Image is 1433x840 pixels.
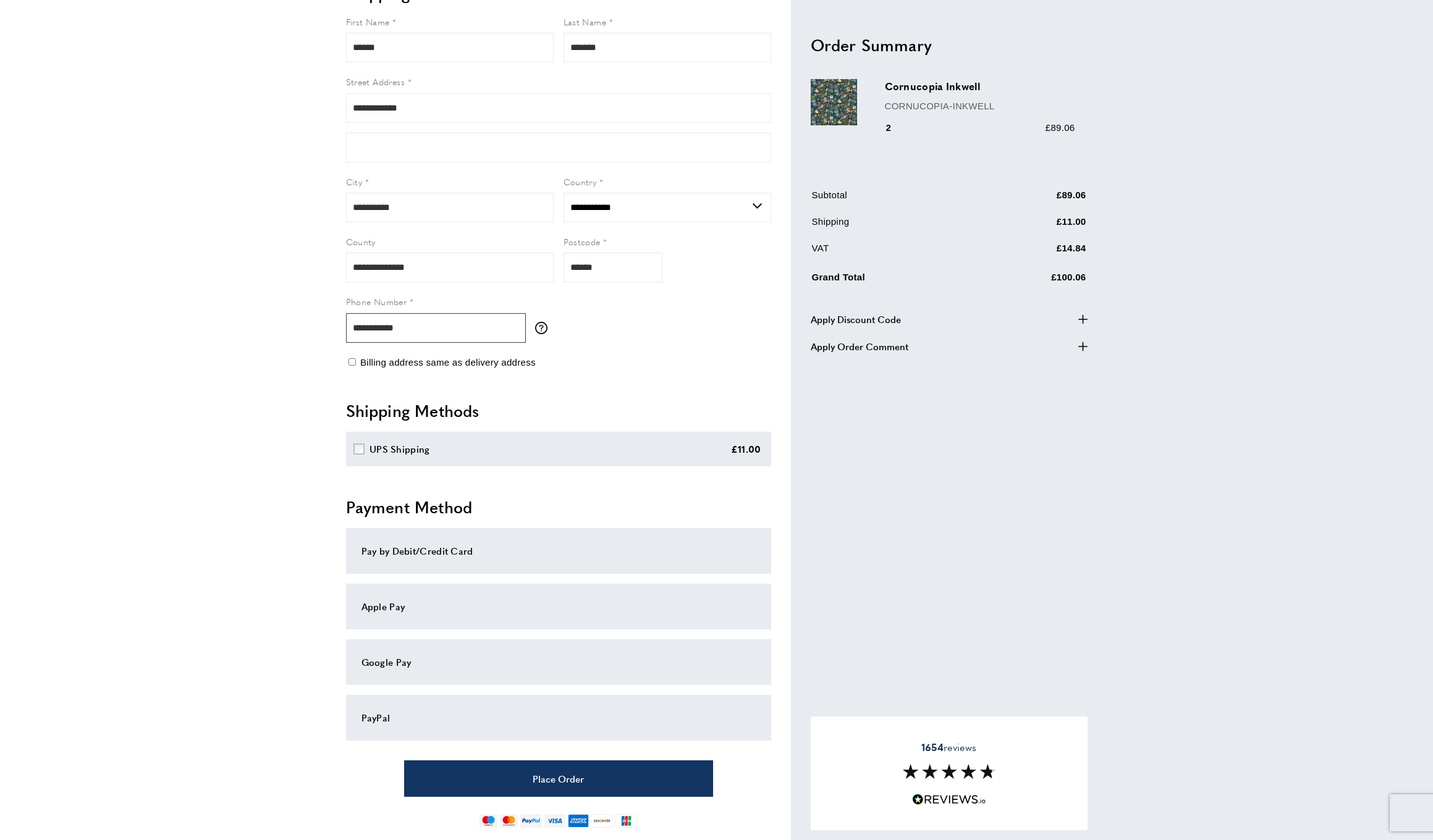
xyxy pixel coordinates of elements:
[564,175,597,188] span: Country
[361,710,756,725] div: PayPal
[346,496,771,518] h2: Payment Method
[520,814,542,828] img: paypal
[812,240,978,264] td: VAT
[404,760,713,797] button: Place Order
[812,267,978,293] td: Grand Total
[885,98,1075,113] p: CORNUCOPIA-INKWELL
[361,599,756,614] div: Apple Pay
[564,235,601,248] span: Postcode
[978,214,1086,238] td: £11.00
[535,322,554,334] button: More information
[978,240,1086,264] td: £14.84
[731,442,761,456] div: £11.00
[568,814,590,828] img: american-express
[591,814,613,828] img: discover
[811,311,901,326] span: Apply Discount Code
[361,544,756,558] div: Pay by Debit/Credit Card
[346,75,405,88] span: Street Address
[885,120,909,135] div: 2
[978,267,1086,293] td: £100.06
[1046,122,1075,132] span: £89.06
[361,655,756,670] div: Google Pay
[885,79,1075,93] h3: Cornucopia Inkwell
[500,814,518,828] img: mastercard
[346,175,363,188] span: City
[812,187,978,211] td: Subtotal
[812,214,978,238] td: Shipping
[346,235,376,248] span: County
[811,79,857,125] img: Cornucopia Inkwell
[349,358,356,366] input: Billing address same as delivery address
[978,187,1086,211] td: £89.06
[360,357,536,367] span: Billing address same as delivery address
[370,442,430,456] div: UPS Shipping
[921,740,944,754] strong: 1654
[564,15,607,28] span: Last Name
[346,295,407,308] span: Phone Number
[903,764,995,779] img: Reviews section
[921,741,976,754] span: reviews
[480,814,497,828] img: maestro
[544,814,565,828] img: visa
[912,794,986,805] img: Reviews.io 5 stars
[346,400,771,422] h2: Shipping Methods
[811,338,908,353] span: Apply Order Comment
[615,814,637,828] img: jcb
[811,33,1088,56] h2: Order Summary
[346,15,390,28] span: First Name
